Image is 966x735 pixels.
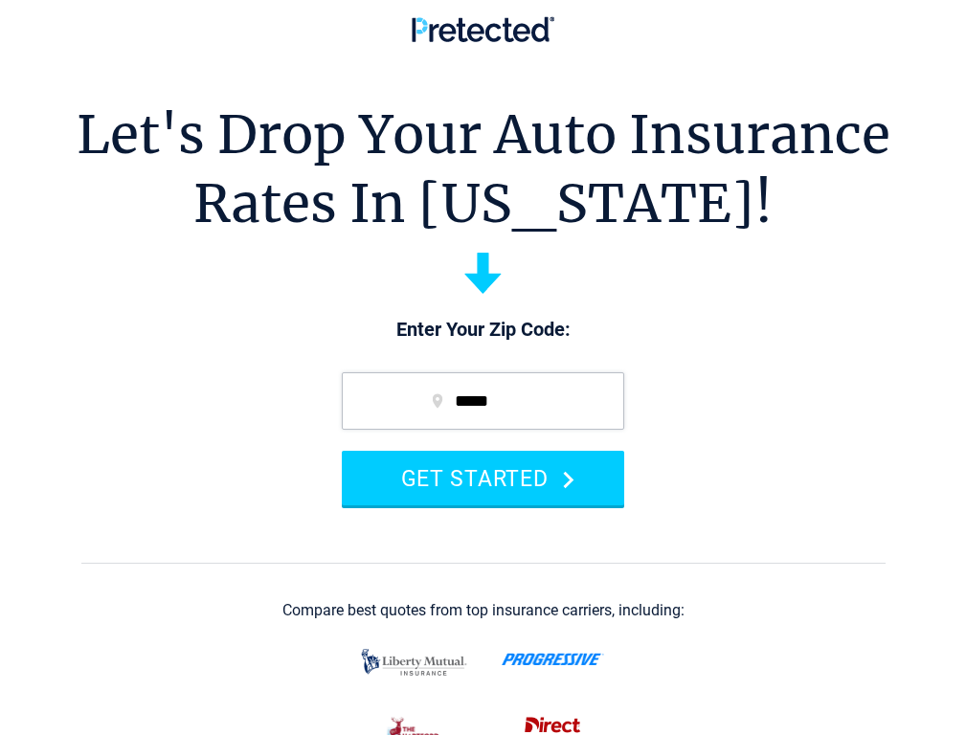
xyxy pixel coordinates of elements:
[323,317,643,344] p: Enter Your Zip Code:
[342,451,624,505] button: GET STARTED
[282,602,685,619] div: Compare best quotes from top insurance carriers, including:
[412,16,554,42] img: Pretected Logo
[342,372,624,430] input: zip code
[77,100,890,238] h1: Let's Drop Your Auto Insurance Rates In [US_STATE]!
[502,653,604,666] img: progressive
[356,639,472,685] img: liberty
